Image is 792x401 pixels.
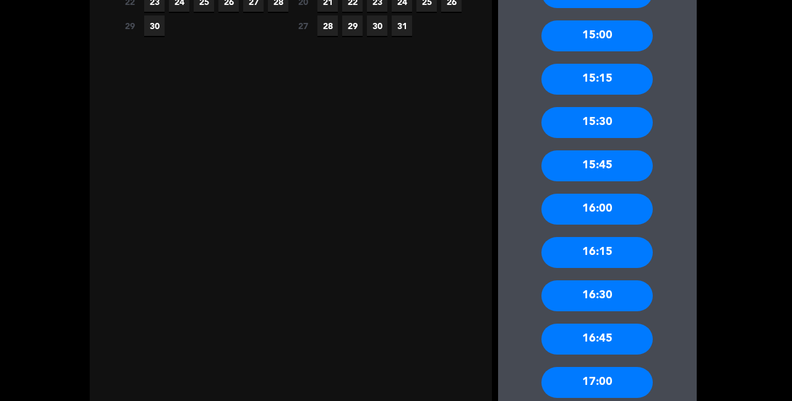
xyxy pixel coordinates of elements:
[293,15,313,36] span: 27
[317,15,338,36] span: 28
[342,15,363,36] span: 29
[541,64,653,95] div: 15:15
[367,15,387,36] span: 30
[392,15,412,36] span: 31
[541,20,653,51] div: 15:00
[119,15,140,36] span: 29
[541,150,653,181] div: 15:45
[541,194,653,225] div: 16:00
[541,367,653,398] div: 17:00
[541,237,653,268] div: 16:15
[541,280,653,311] div: 16:30
[541,107,653,138] div: 15:30
[541,324,653,355] div: 16:45
[144,15,165,36] span: 30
